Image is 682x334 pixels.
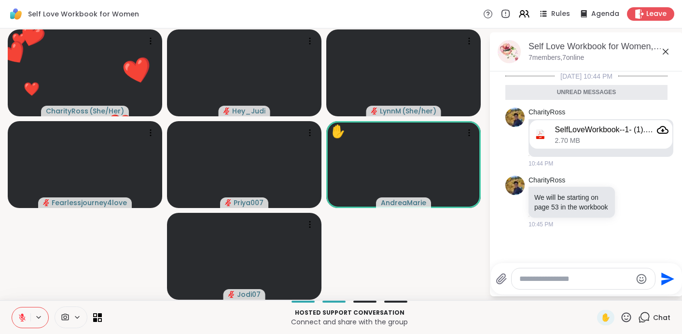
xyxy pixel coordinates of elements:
div: ✋ [330,122,346,141]
div: Self Love Workbook for Women, [DATE] [529,41,675,53]
span: CharityRoss [46,106,88,116]
button: Emoji picker [636,273,647,285]
span: Chat [653,313,670,322]
span: audio-muted [228,291,235,298]
p: We will be starting on page 53 in the workbook [534,193,609,212]
button: ❤️ [109,42,167,100]
span: Leave [646,9,667,19]
div: SelfLoveWorkbook--1- (1).pdf [555,125,653,135]
span: Priya007 [234,198,264,208]
img: Self Love Workbook for Women, Oct 09 [498,40,521,63]
span: 10:44 PM [529,159,553,168]
span: Fearlessjourney4love [52,198,127,208]
button: ❤️ [6,10,58,62]
span: audio-muted [43,199,50,206]
span: Jodi07 [237,290,261,299]
span: audio-muted [225,199,232,206]
span: ✋ [601,312,611,323]
div: Unread messages [505,85,668,100]
button: Send [655,268,677,290]
div: ❤️ [12,30,27,49]
p: Hosted support conversation [108,308,591,317]
span: audio-muted [223,108,230,114]
a: Attachment [657,124,668,136]
span: Rules [551,9,570,19]
span: LynnM [380,106,401,116]
span: Hey_Judi [232,106,265,116]
p: Connect and share with the group [108,317,591,327]
p: 7 members, 7 online [529,53,584,63]
span: ( She/her ) [402,106,436,116]
textarea: Type your message [519,274,632,284]
span: audio-muted [371,108,378,114]
img: https://sharewell-space-live.sfo3.digitaloceanspaces.com/user-generated/d0fef3f8-78cb-4349-b608-1... [505,176,525,195]
span: Agenda [591,9,619,19]
span: 10:45 PM [529,220,553,229]
a: CharityRoss [529,176,565,185]
button: ❤️ [19,76,45,102]
span: 2.70 MB [555,137,580,145]
span: AndreaMarie [381,198,426,208]
span: Self Love Workbook for Women [28,9,139,19]
img: https://sharewell-space-live.sfo3.digitaloceanspaces.com/user-generated/d0fef3f8-78cb-4349-b608-1... [505,108,525,127]
span: ( She/Her ) [89,106,124,116]
span: [DATE] 10:44 PM [555,71,618,81]
a: CharityRoss [529,108,565,117]
img: ShareWell Logomark [8,6,24,22]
